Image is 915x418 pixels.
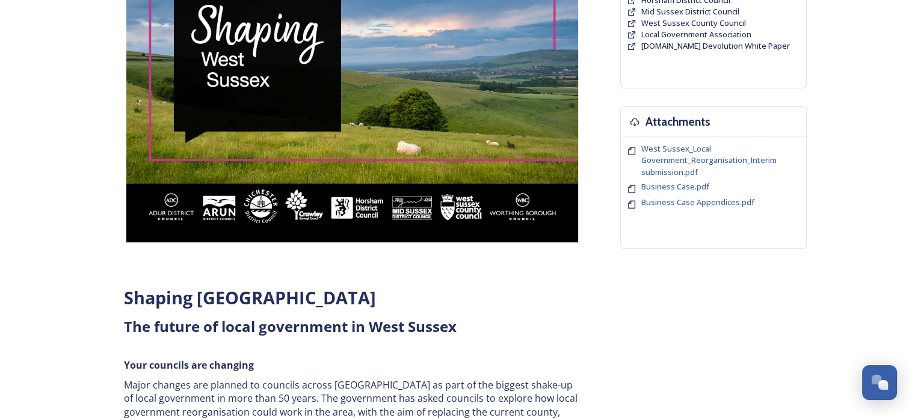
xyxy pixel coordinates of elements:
h3: Attachments [645,113,710,131]
strong: Your councils are changing [124,358,254,372]
strong: Shaping [GEOGRAPHIC_DATA] [124,286,376,309]
a: Local Government Association [641,29,751,40]
span: Business Case.pdf [641,181,709,192]
a: West Sussex County Council [641,17,746,29]
span: [DOMAIN_NAME] Devolution White Paper [641,40,790,51]
strong: The future of local government in West Sussex [124,316,457,336]
a: Mid Sussex District Council [641,6,739,17]
button: Open Chat [862,365,897,400]
span: West Sussex County Council [641,17,746,28]
a: [DOMAIN_NAME] Devolution White Paper [641,40,790,52]
span: West Sussex_Local Government_Reorganisation_Interim submission.pdf [641,143,777,177]
span: Business Case Appendices.pdf [641,197,754,207]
